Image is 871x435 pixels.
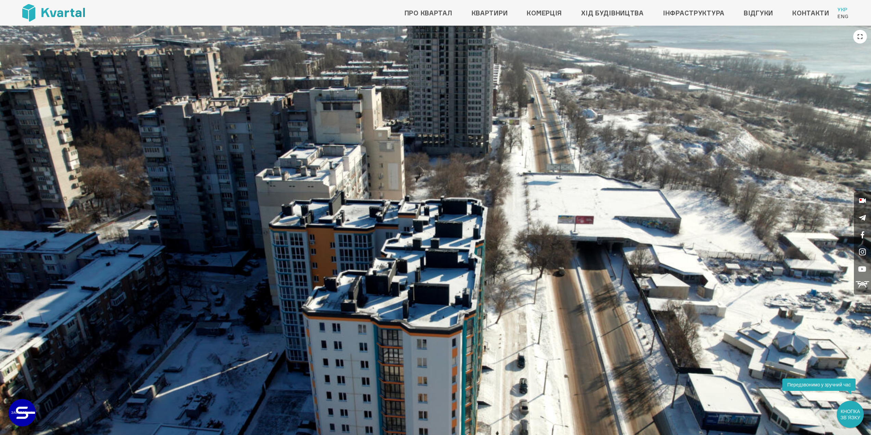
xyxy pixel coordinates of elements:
a: Хід будівництва [581,8,644,18]
a: Інфраструктура [663,8,725,18]
a: Eng [837,13,849,20]
text: ЗАБУДОВНИК [13,411,34,415]
div: КНОПКА ЗВ`ЯЗКУ [837,401,863,427]
a: ЗАБУДОВНИК [9,399,36,426]
a: Контакти [792,8,829,18]
a: Квартири [472,8,508,18]
img: Kvartal [22,4,85,22]
div: Передзвонимо у зручний час [782,379,856,391]
a: Про квартал [405,8,452,18]
a: Комерція [527,8,562,18]
a: Укр [837,6,849,13]
a: Відгуки [744,8,773,18]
